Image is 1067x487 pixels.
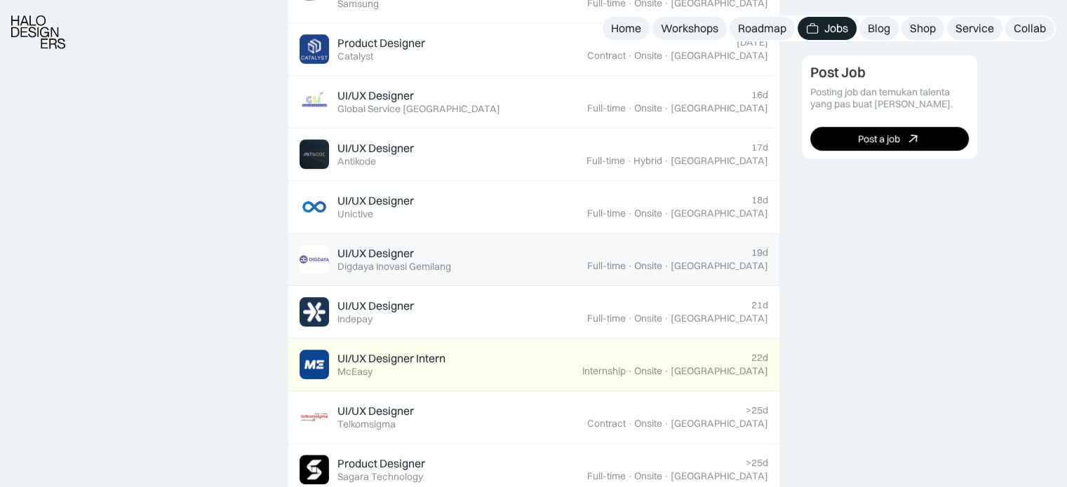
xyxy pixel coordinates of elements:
div: Unictive [337,208,373,220]
div: 17d [751,142,768,153]
img: Job Image [300,245,329,274]
div: UI/UX Designer [337,88,414,103]
div: Global Service [GEOGRAPHIC_DATA] [337,103,500,115]
div: Full-time [587,102,626,114]
a: Job ImageUI/UX DesignerUnictive18dFull-time·Onsite·[GEOGRAPHIC_DATA] [288,181,779,233]
div: UI/UX Designer Intern [337,351,445,366]
div: Digdaya Inovasi Gemilang [337,261,451,273]
div: Onsite [634,365,662,377]
a: Workshops [652,17,727,40]
div: UI/UX Designer [337,246,414,261]
div: [GEOGRAPHIC_DATA] [671,102,768,114]
div: >25d [746,457,768,469]
div: Onsite [634,313,662,324]
div: · [664,50,669,62]
div: [GEOGRAPHIC_DATA] [671,207,768,219]
a: Job ImageProduct DesignerCatalyst[DATE]Contract·Onsite·[GEOGRAPHIC_DATA] [288,23,779,76]
div: Onsite [634,260,662,272]
img: Job Image [300,297,329,327]
div: 16d [751,89,768,101]
div: Antikode [337,156,376,167]
div: · [664,102,669,114]
div: · [627,418,633,430]
div: [GEOGRAPHIC_DATA] [671,365,768,377]
a: Roadmap [730,17,795,40]
div: Collab [1014,21,1046,36]
div: · [627,313,633,324]
div: [GEOGRAPHIC_DATA] [671,313,768,324]
div: · [664,155,669,167]
div: Jobs [824,21,848,36]
div: 21d [751,299,768,311]
div: UI/UX Designer [337,193,414,208]
a: Job ImageUI/UX DesignerIndepay21dFull-time·Onsite·[GEOGRAPHIC_DATA] [288,286,779,338]
a: Job ImageUI/UX DesignerGlobal Service [GEOGRAPHIC_DATA]16dFull-time·Onsite·[GEOGRAPHIC_DATA] [288,76,779,128]
img: Job Image [300,34,329,64]
div: Full-time [587,470,626,482]
a: Service [947,17,1002,40]
div: [GEOGRAPHIC_DATA] [671,260,768,272]
div: Catalyst [337,50,373,62]
div: Hybrid [633,155,662,167]
div: Shop [910,21,936,36]
a: Post a job [810,128,969,151]
a: Job ImageUI/UX DesignerTelkomsigma>25dContract·Onsite·[GEOGRAPHIC_DATA] [288,391,779,444]
img: Job Image [300,87,329,116]
div: Roadmap [738,21,786,36]
a: Collab [1005,17,1054,40]
div: McEasy [337,366,373,378]
div: Blog [868,21,890,36]
div: Onsite [634,418,662,430]
a: Shop [901,17,944,40]
div: Onsite [634,50,662,62]
div: [GEOGRAPHIC_DATA] [671,155,768,167]
img: Job Image [300,192,329,221]
div: [GEOGRAPHIC_DATA] [671,50,768,62]
div: [GEOGRAPHIC_DATA] [671,470,768,482]
img: Job Image [300,402,329,432]
div: UI/UX Designer [337,404,414,418]
div: Full-time [586,155,625,167]
div: Service [955,21,994,36]
div: Contract [587,50,626,62]
div: · [627,50,633,62]
img: Job Image [300,139,329,169]
div: 19d [751,247,768,259]
div: Posting job dan temukan talenta yang pas buat [PERSON_NAME]. [810,87,969,111]
a: Home [603,17,650,40]
div: Internship [582,365,626,377]
div: · [627,260,633,272]
div: · [664,418,669,430]
div: Full-time [587,313,626,324]
div: Telkomsigma [337,418,396,430]
div: · [627,470,633,482]
a: Job ImageUI/UX DesignerDigdaya Inovasi Gemilang19dFull-time·Onsite·[GEOGRAPHIC_DATA] [288,233,779,286]
div: Home [611,21,641,36]
a: Job ImageUI/UX Designer InternMcEasy22dInternship·Onsite·[GEOGRAPHIC_DATA] [288,338,779,391]
div: Onsite [634,470,662,482]
div: · [664,260,669,272]
div: Post Job [810,64,866,81]
div: >25d [746,404,768,416]
div: · [626,155,632,167]
div: · [664,207,669,219]
img: Job Image [300,350,329,379]
div: Full-time [587,260,626,272]
a: Jobs [798,17,857,40]
div: · [627,365,633,377]
div: [DATE] [737,36,768,48]
div: Product Designer [337,36,425,50]
div: UI/UX Designer [337,141,414,156]
div: · [627,207,633,219]
div: Post a job [858,133,900,145]
div: Onsite [634,207,662,219]
div: UI/UX Designer [337,299,414,313]
a: Blog [859,17,899,40]
div: Onsite [634,102,662,114]
div: Product Designer [337,456,425,471]
div: · [627,102,633,114]
div: · [664,470,669,482]
img: Job Image [300,455,329,484]
div: Indepay [337,313,373,325]
div: 18d [751,194,768,206]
